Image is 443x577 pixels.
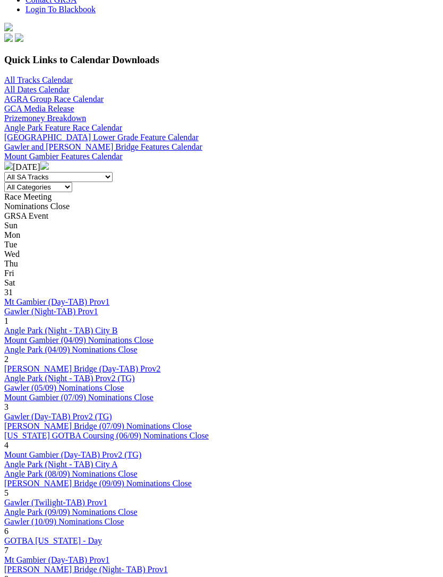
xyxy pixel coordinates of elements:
[40,161,49,170] img: chevron-right-pager-white.svg
[4,488,8,497] span: 5
[4,469,138,478] a: Angle Park (08/09) Nominations Close
[4,335,154,345] a: Mount Gambier (04/09) Nominations Close
[4,278,439,288] div: Sat
[4,326,118,335] a: Angle Park (Night - TAB) City B
[4,565,168,574] a: [PERSON_NAME] Bridge (Night- TAB) Prov1
[4,161,13,170] img: chevron-left-pager-white.svg
[4,23,13,31] img: logo-grsa-white.png
[4,269,439,278] div: Fri
[4,104,74,113] a: GCA Media Release
[25,5,96,14] a: Login To Blackbook
[4,54,439,66] h3: Quick Links to Calendar Downloads
[4,33,13,42] img: facebook.svg
[4,374,135,383] a: Angle Park (Night - TAB) Prov2 (TG)
[4,94,104,104] a: AGRA Group Race Calendar
[4,259,439,269] div: Thu
[4,450,141,459] a: Mount Gambier (Day-TAB) Prov2 (TG)
[4,345,138,354] a: Angle Park (04/09) Nominations Close
[4,536,102,545] a: GOTBA [US_STATE] - Day
[4,402,8,411] span: 3
[4,123,122,132] a: Angle Park Feature Race Calendar
[4,297,109,306] a: Mt Gambier (Day-TAB) Prov1
[4,240,439,249] div: Tue
[15,33,23,42] img: twitter.svg
[4,133,199,142] a: [GEOGRAPHIC_DATA] Lower Grade Feature Calendar
[4,192,439,202] div: Race Meeting
[4,288,13,297] span: 31
[4,142,202,151] a: Gawler and [PERSON_NAME] Bridge Features Calendar
[4,316,8,325] span: 1
[4,75,73,84] a: All Tracks Calendar
[4,249,439,259] div: Wed
[4,498,107,507] a: Gawler (Twilight-TAB) Prov1
[4,161,439,172] div: [DATE]
[4,202,439,211] div: Nominations Close
[4,507,138,516] a: Angle Park (09/09) Nominations Close
[4,364,160,373] a: [PERSON_NAME] Bridge (Day-TAB) Prov2
[4,221,439,230] div: Sun
[4,441,8,450] span: 4
[4,230,439,240] div: Mon
[4,527,8,536] span: 6
[4,412,112,421] a: Gawler (Day-TAB) Prov2 (TG)
[4,307,98,316] a: Gawler (Night-TAB) Prov1
[4,85,70,94] a: All Dates Calendar
[4,211,439,221] div: GRSA Event
[4,152,123,161] a: Mount Gambier Features Calendar
[4,383,124,392] a: Gawler (05/09) Nominations Close
[4,114,86,123] a: Prizemoney Breakdown
[4,460,118,469] a: Angle Park (Night - TAB) City A
[4,546,8,555] span: 7
[4,431,209,440] a: [US_STATE] GOTBA Coursing (06/09) Nominations Close
[4,421,192,430] a: [PERSON_NAME] Bridge (07/09) Nominations Close
[4,479,192,488] a: [PERSON_NAME] Bridge (09/09) Nominations Close
[4,355,8,364] span: 2
[4,517,124,526] a: Gawler (10/09) Nominations Close
[4,555,109,564] a: Mt Gambier (Day-TAB) Prov1
[4,393,154,402] a: Mount Gambier (07/09) Nominations Close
